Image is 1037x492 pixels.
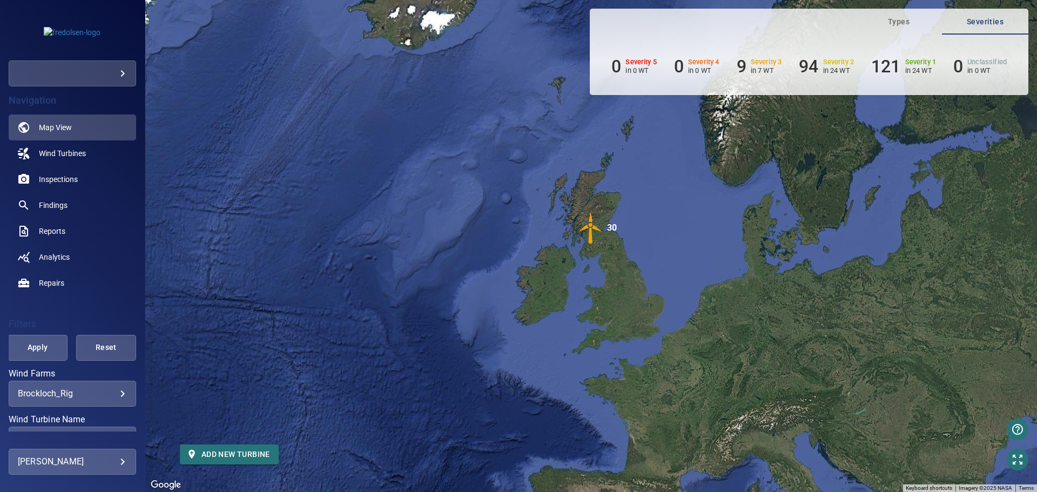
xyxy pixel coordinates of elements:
[751,66,782,75] p: in 7 WT
[148,478,184,492] a: Open this area in Google Maps (opens a new window)
[862,15,935,29] span: Types
[959,485,1012,491] span: Imagery ©2025 NASA
[9,381,136,407] div: Wind Farms
[953,56,963,77] h6: 0
[76,335,136,361] button: Reset
[953,56,1007,77] li: Severity Unclassified
[9,270,136,296] a: repairs noActive
[1019,485,1034,491] a: Terms (opens in new tab)
[39,174,78,185] span: Inspections
[90,341,123,354] span: Reset
[39,278,64,288] span: Repairs
[9,319,136,329] h4: Filters
[751,58,782,66] h6: Severity 3
[906,484,952,492] button: Keyboard shortcuts
[9,244,136,270] a: analytics noActive
[611,56,621,77] h6: 0
[39,122,72,133] span: Map View
[39,252,70,262] span: Analytics
[21,341,54,354] span: Apply
[8,335,68,361] button: Apply
[9,192,136,218] a: findings noActive
[39,148,86,159] span: Wind Turbines
[607,212,617,244] div: 30
[39,200,68,211] span: Findings
[625,66,657,75] p: in 0 WT
[905,58,937,66] h6: Severity 1
[575,212,607,246] gmp-advanced-marker: 30
[674,56,719,77] li: Severity 4
[611,56,657,77] li: Severity 5
[625,58,657,66] h6: Severity 5
[799,56,818,77] h6: 94
[688,66,719,75] p: in 0 WT
[9,95,136,106] h4: Navigation
[967,58,1007,66] h6: Unclassified
[18,453,127,470] div: [PERSON_NAME]
[674,56,684,77] h6: 0
[737,56,746,77] h6: 9
[575,212,607,244] img: windFarmIconCat3.svg
[688,58,719,66] h6: Severity 4
[737,56,782,77] li: Severity 3
[967,66,1007,75] p: in 0 WT
[9,218,136,244] a: reports noActive
[148,478,184,492] img: Google
[9,166,136,192] a: inspections noActive
[188,448,270,461] span: Add new turbine
[823,58,854,66] h6: Severity 2
[9,114,136,140] a: map active
[9,369,136,378] label: Wind Farms
[18,388,127,399] div: Brockloch_Rig
[39,226,65,237] span: Reports
[799,56,854,77] li: Severity 2
[871,56,936,77] li: Severity 1
[905,66,937,75] p: in 24 WT
[9,415,136,424] label: Wind Turbine Name
[948,15,1022,29] span: Severities
[180,444,279,464] button: Add new turbine
[823,66,854,75] p: in 24 WT
[9,140,136,166] a: windturbines noActive
[871,56,900,77] h6: 121
[9,60,136,86] div: fredolsen
[44,27,100,38] img: fredolsen-logo
[9,427,136,453] div: Wind Turbine Name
